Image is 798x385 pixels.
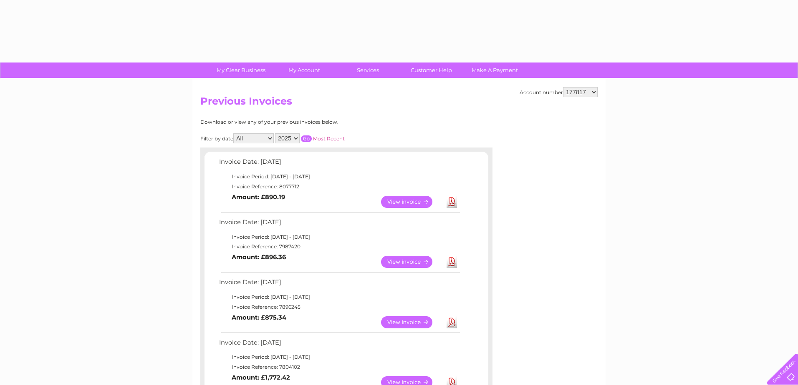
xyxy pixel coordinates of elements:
[217,277,461,292] td: Invoice Date: [DATE]
[270,62,339,78] a: My Account
[232,314,286,321] b: Amount: £875.34
[447,256,457,268] a: Download
[447,196,457,208] a: Download
[207,62,275,78] a: My Clear Business
[520,87,598,97] div: Account number
[200,95,598,111] h2: Previous Invoices
[397,62,466,78] a: Customer Help
[381,316,442,328] a: View
[200,133,419,143] div: Filter by date
[217,172,461,182] td: Invoice Period: [DATE] - [DATE]
[217,232,461,242] td: Invoice Period: [DATE] - [DATE]
[232,253,286,261] b: Amount: £896.36
[217,302,461,312] td: Invoice Reference: 7896245
[217,182,461,192] td: Invoice Reference: 8077712
[217,362,461,372] td: Invoice Reference: 7804102
[232,193,285,201] b: Amount: £890.19
[217,217,461,232] td: Invoice Date: [DATE]
[217,337,461,352] td: Invoice Date: [DATE]
[381,256,442,268] a: View
[217,156,461,172] td: Invoice Date: [DATE]
[313,135,345,142] a: Most Recent
[217,292,461,302] td: Invoice Period: [DATE] - [DATE]
[217,352,461,362] td: Invoice Period: [DATE] - [DATE]
[460,62,529,78] a: Make A Payment
[232,374,290,381] b: Amount: £1,772.42
[381,196,442,208] a: View
[217,242,461,252] td: Invoice Reference: 7987420
[333,62,402,78] a: Services
[200,119,419,125] div: Download or view any of your previous invoices below.
[447,316,457,328] a: Download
